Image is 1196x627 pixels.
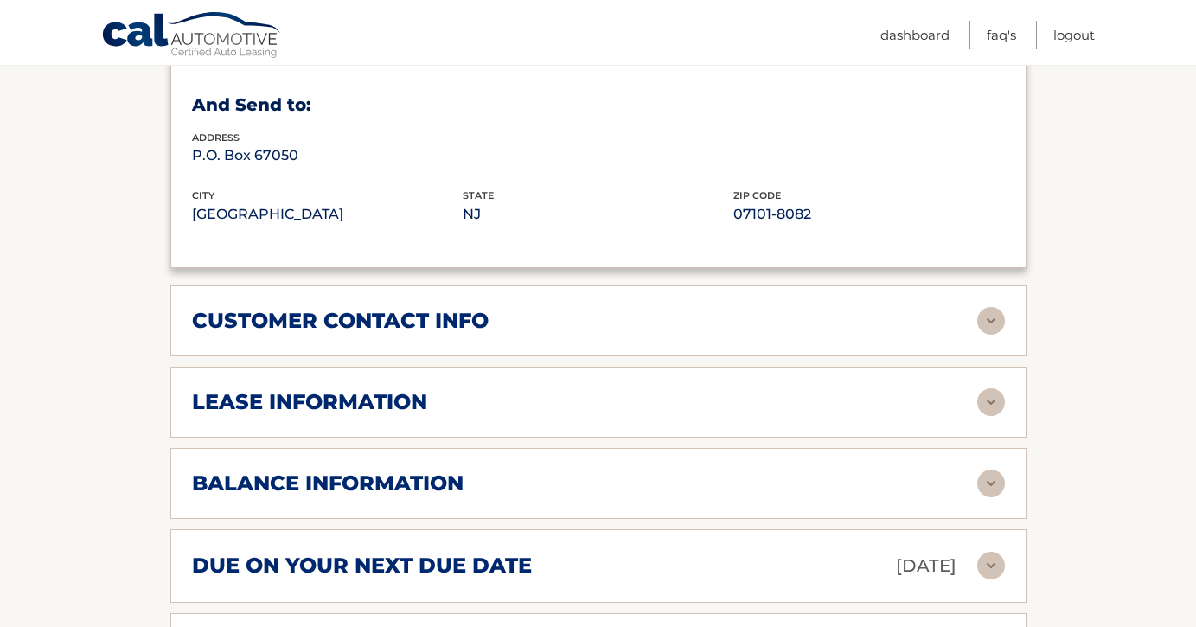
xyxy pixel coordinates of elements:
span: address [192,131,240,144]
span: state [463,189,494,202]
a: Cal Automotive [101,11,283,61]
img: accordion-rest.svg [977,307,1005,335]
span: zip code [733,189,781,202]
p: P.O. Box 67050 [192,144,463,168]
h2: customer contact info [192,308,489,334]
img: accordion-rest.svg [977,388,1005,416]
p: [GEOGRAPHIC_DATA] [192,202,463,227]
img: accordion-rest.svg [977,470,1005,497]
a: FAQ's [987,21,1016,49]
h2: due on your next due date [192,553,532,579]
a: Logout [1053,21,1095,49]
h2: lease information [192,389,427,415]
img: accordion-rest.svg [977,552,1005,579]
p: NJ [463,202,733,227]
span: city [192,189,214,202]
p: [DATE] [896,551,956,581]
h2: balance information [192,470,464,496]
h3: And Send to: [192,94,1005,116]
p: 07101-8082 [733,202,1004,227]
a: Dashboard [880,21,950,49]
